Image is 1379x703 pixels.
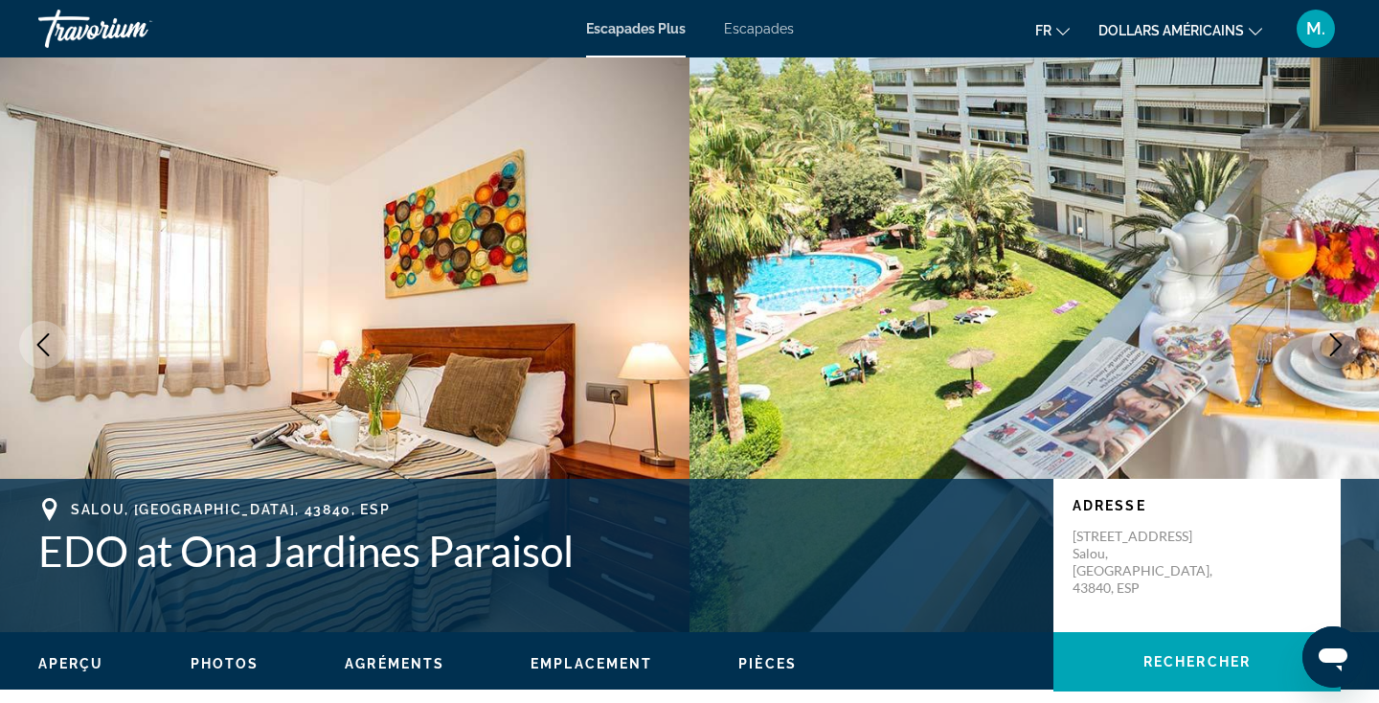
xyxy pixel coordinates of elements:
[1143,654,1251,669] span: Rechercher
[531,655,652,672] button: Emplacement
[191,656,260,671] span: Photos
[1073,528,1226,597] p: [STREET_ADDRESS] Salou, [GEOGRAPHIC_DATA], 43840, ESP
[191,655,260,672] button: Photos
[19,321,67,369] button: Previous image
[38,656,104,671] span: Aperçu
[586,21,686,36] a: Escapades Plus
[1291,9,1341,49] button: Menu utilisateur
[1053,632,1341,692] button: Rechercher
[724,21,794,36] a: Escapades
[345,656,444,671] span: Agréments
[1302,626,1364,688] iframe: Bouton de lancement de la fenêtre de messagerie
[1306,18,1325,38] font: M.
[1098,16,1262,44] button: Changer de devise
[38,526,1034,576] h1: EDO at Ona Jardines Paraisol
[1035,16,1070,44] button: Changer de langue
[71,502,390,517] span: Salou, [GEOGRAPHIC_DATA], 43840, ESP
[1035,23,1051,38] font: fr
[738,656,797,671] span: Pièces
[531,656,652,671] span: Emplacement
[1073,498,1322,513] p: Adresse
[38,4,230,54] a: Travorium
[738,655,797,672] button: Pièces
[38,655,104,672] button: Aperçu
[1312,321,1360,369] button: Next image
[1098,23,1244,38] font: dollars américains
[345,655,444,672] button: Agréments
